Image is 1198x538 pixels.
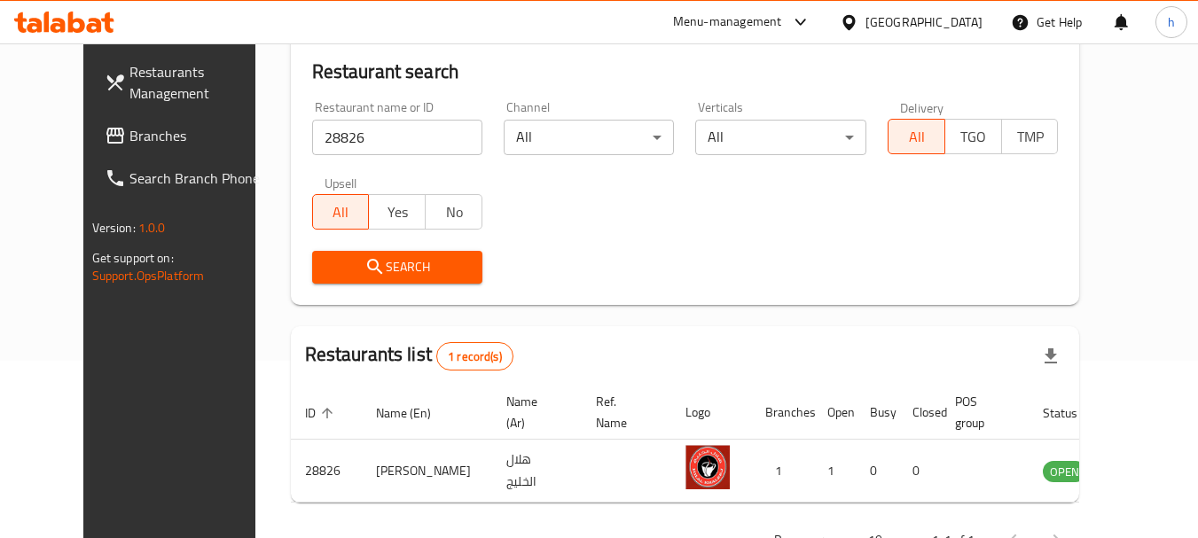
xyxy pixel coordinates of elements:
[896,124,938,150] span: All
[504,120,674,155] div: All
[865,12,983,32] div: [GEOGRAPHIC_DATA]
[90,114,284,157] a: Branches
[90,51,284,114] a: Restaurants Management
[368,194,426,230] button: Yes
[433,199,475,225] span: No
[671,386,751,440] th: Logo
[888,119,945,154] button: All
[129,125,270,146] span: Branches
[813,386,856,440] th: Open
[1009,124,1052,150] span: TMP
[813,440,856,503] td: 1
[312,120,482,155] input: Search for restaurant name or ID..
[138,216,166,239] span: 1.0.0
[898,440,941,503] td: 0
[312,251,482,284] button: Search
[92,264,205,287] a: Support.OpsPlatform
[695,120,865,155] div: All
[129,168,270,189] span: Search Branch Phone
[436,342,513,370] div: Total records count
[900,101,944,113] label: Delivery
[291,386,1183,503] table: enhanced table
[425,194,482,230] button: No
[376,402,454,424] span: Name (En)
[944,119,1002,154] button: TGO
[1001,119,1059,154] button: TMP
[92,216,136,239] span: Version:
[325,176,357,189] label: Upsell
[952,124,995,150] span: TGO
[596,391,650,433] span: Ref. Name
[305,341,513,370] h2: Restaurants list
[898,386,941,440] th: Closed
[673,12,782,33] div: Menu-management
[326,256,468,278] span: Search
[312,58,1059,85] h2: Restaurant search
[305,402,339,424] span: ID
[1168,12,1175,32] span: h
[685,445,730,489] img: Hilal Khaleej
[291,440,362,503] td: 28826
[492,440,582,503] td: هلال الخليج
[362,440,492,503] td: [PERSON_NAME]
[376,199,419,225] span: Yes
[751,386,813,440] th: Branches
[1043,461,1086,482] div: OPEN
[506,391,560,433] span: Name (Ar)
[1043,402,1100,424] span: Status
[320,199,363,225] span: All
[92,246,174,269] span: Get support on:
[1043,462,1086,482] span: OPEN
[90,157,284,199] a: Search Branch Phone
[751,440,813,503] td: 1
[856,386,898,440] th: Busy
[955,391,1007,433] span: POS group
[1030,335,1072,378] div: Export file
[437,348,513,365] span: 1 record(s)
[856,440,898,503] td: 0
[312,194,370,230] button: All
[129,61,270,104] span: Restaurants Management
